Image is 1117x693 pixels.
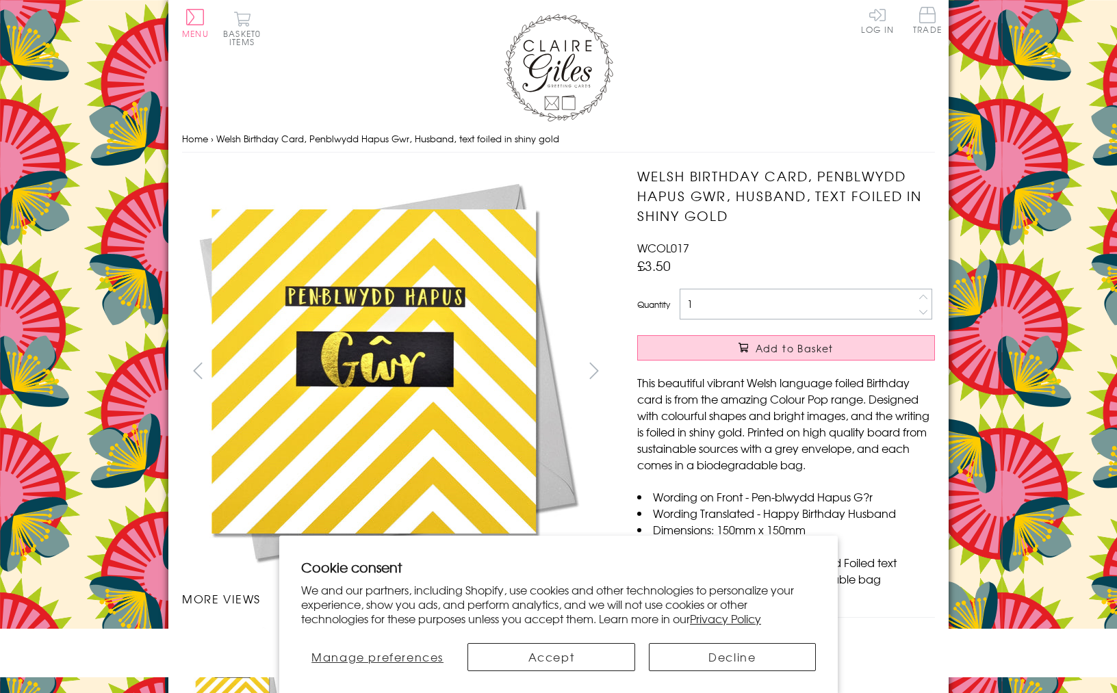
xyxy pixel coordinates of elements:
[637,374,935,473] p: This beautiful vibrant Welsh language foiled Birthday card is from the amazing Colour Pop range. ...
[637,166,935,225] h1: Welsh Birthday Card, Penblwydd Hapus Gwr, Husband, text foiled in shiny gold
[301,558,816,577] h2: Cookie consent
[182,590,610,607] h3: More views
[756,341,834,355] span: Add to Basket
[504,14,613,122] img: Claire Giles Greetings Cards
[301,583,816,625] p: We and our partners, including Shopify, use cookies and other technologies to personalize your ex...
[579,355,610,386] button: next
[610,166,1020,577] img: Welsh Birthday Card, Penblwydd Hapus Gwr, Husband, text foiled in shiny gold
[223,11,261,46] button: Basket0 items
[690,610,761,627] a: Privacy Policy
[467,643,634,671] button: Accept
[311,649,444,665] span: Manage preferences
[229,27,261,48] span: 0 items
[861,7,894,34] a: Log In
[637,256,671,275] span: £3.50
[216,132,559,145] span: Welsh Birthday Card, Penblwydd Hapus Gwr, Husband, text foiled in shiny gold
[637,521,935,538] li: Dimensions: 150mm x 150mm
[637,335,935,361] button: Add to Basket
[182,132,208,145] a: Home
[182,125,935,153] nav: breadcrumbs
[913,7,942,36] a: Trade
[637,505,935,521] li: Wording Translated - Happy Birthday Husband
[182,27,209,40] span: Menu
[637,488,935,505] li: Wording on Front - Pen-blwydd Hapus G?r
[301,643,454,671] button: Manage preferences
[637,239,689,256] span: WCOL017
[211,132,214,145] span: ›
[637,298,670,311] label: Quantity
[913,7,942,34] span: Trade
[182,166,593,577] img: Welsh Birthday Card, Penblwydd Hapus Gwr, Husband, text foiled in shiny gold
[649,643,816,671] button: Decline
[182,9,209,38] button: Menu
[182,355,213,386] button: prev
